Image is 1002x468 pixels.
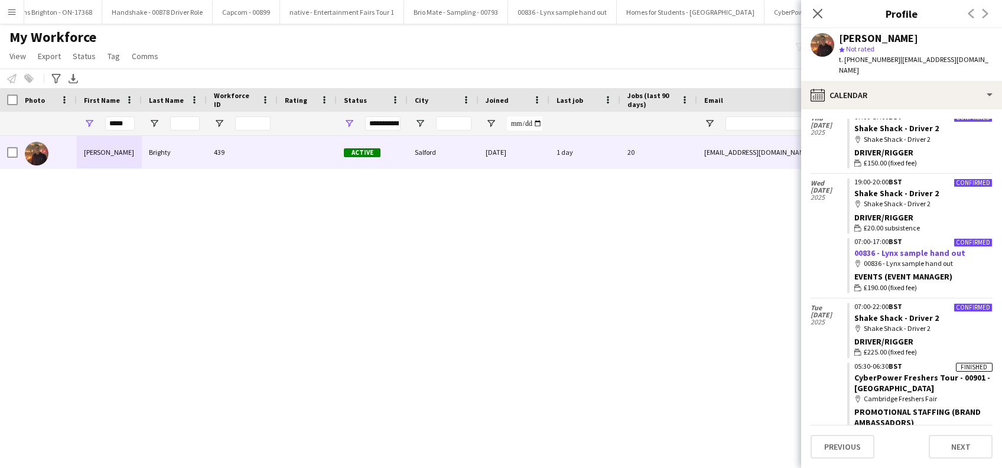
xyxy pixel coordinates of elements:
[954,238,993,247] div: Confirmed
[811,187,847,194] span: [DATE]
[142,136,207,168] div: Brighty
[854,248,965,258] a: 00836 - Lynx sample hand out
[801,6,1002,21] h3: Profile
[697,136,933,168] div: [EMAIL_ADDRESS][DOMAIN_NAME]
[5,48,31,64] a: View
[33,48,66,64] a: Export
[954,113,993,122] div: Confirmed
[954,178,993,187] div: Confirmed
[620,136,697,168] div: 20
[854,199,993,209] div: Shake Shack - Driver 2
[9,51,26,61] span: View
[73,51,96,61] span: Status
[344,148,380,157] span: Active
[9,28,96,46] span: My Workforce
[415,96,428,105] span: City
[854,407,993,428] div: Promotional Staffing (Brand Ambassadors)
[285,96,307,105] span: Rating
[627,91,676,109] span: Jobs (last 90 days)
[214,91,256,109] span: Workforce ID
[811,180,847,187] span: Wed
[408,136,479,168] div: Salford
[49,71,63,86] app-action-btn: Advanced filters
[864,347,917,357] span: £225.00 (fixed fee)
[846,44,874,53] span: Not rated
[854,178,993,186] div: 19:00-20:00
[25,142,48,165] img: Glenn Brighty
[811,194,847,201] span: 2025
[889,177,902,186] span: BST
[854,113,993,121] div: 07:00-17:00
[811,122,847,129] span: [DATE]
[854,134,993,145] div: Shake Shack - Driver 2
[811,304,847,311] span: Tue
[854,271,993,282] div: Events (Event Manager)
[549,136,620,168] div: 1 day
[854,123,939,134] a: Shake Shack - Driver 2
[280,1,404,24] button: native - Entertainment Fairs Tour 1
[811,115,847,122] span: Thu
[839,55,988,74] span: | [EMAIL_ADDRESS][DOMAIN_NAME]
[617,1,764,24] button: Homes for Students - [GEOGRAPHIC_DATA]
[864,158,917,168] span: £150.00 (fixed fee)
[38,51,61,61] span: Export
[889,302,902,311] span: BST
[854,363,993,370] div: 05:30-06:30
[854,323,993,334] div: Shake Shack - Driver 2
[854,147,993,158] div: Driver/Rigger
[66,71,80,86] app-action-btn: Export XLSX
[486,118,496,129] button: Open Filter Menu
[854,258,993,269] div: 00836 - Lynx sample hand out
[132,51,158,61] span: Comms
[854,212,993,223] div: Driver/Rigger
[811,318,847,326] span: 2025
[415,118,425,129] button: Open Filter Menu
[214,118,225,129] button: Open Filter Menu
[479,136,549,168] div: [DATE]
[344,118,354,129] button: Open Filter Menu
[954,303,993,312] div: Confirmed
[404,1,508,24] button: Brio Mate - Sampling - 00793
[839,33,918,44] div: [PERSON_NAME]
[704,96,723,105] span: Email
[213,1,280,24] button: Capcom - 00899
[486,96,509,105] span: Joined
[854,372,990,394] a: CyberPower Freshers Tour - 00901 - [GEOGRAPHIC_DATA]
[508,1,617,24] button: 00836 - Lynx sample hand out
[889,362,902,370] span: BST
[149,96,184,105] span: Last Name
[854,238,993,245] div: 07:00-17:00
[854,188,939,199] a: Shake Shack - Driver 2
[811,435,874,459] button: Previous
[127,48,163,64] a: Comms
[811,129,847,136] span: 2025
[557,96,583,105] span: Last job
[507,116,542,131] input: Joined Filter Input
[854,303,993,310] div: 07:00-22:00
[854,336,993,347] div: Driver/Rigger
[889,237,902,246] span: BST
[929,435,993,459] button: Next
[864,282,917,293] span: £190.00 (fixed fee)
[103,48,125,64] a: Tag
[344,96,367,105] span: Status
[235,116,271,131] input: Workforce ID Filter Input
[811,311,847,318] span: [DATE]
[149,118,160,129] button: Open Filter Menu
[108,51,120,61] span: Tag
[77,136,142,168] div: [PERSON_NAME]
[956,363,993,372] div: Finished
[102,1,213,24] button: Handshake - 00878 Driver Role
[170,116,200,131] input: Last Name Filter Input
[84,118,95,129] button: Open Filter Menu
[207,136,278,168] div: 439
[839,55,900,64] span: t. [PHONE_NUMBER]
[854,313,939,323] a: Shake Shack - Driver 2
[25,96,45,105] span: Photo
[84,96,120,105] span: First Name
[704,118,715,129] button: Open Filter Menu
[105,116,135,131] input: First Name Filter Input
[726,116,926,131] input: Email Filter Input
[801,81,1002,109] div: Calendar
[864,223,920,233] span: £20.00 subsistence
